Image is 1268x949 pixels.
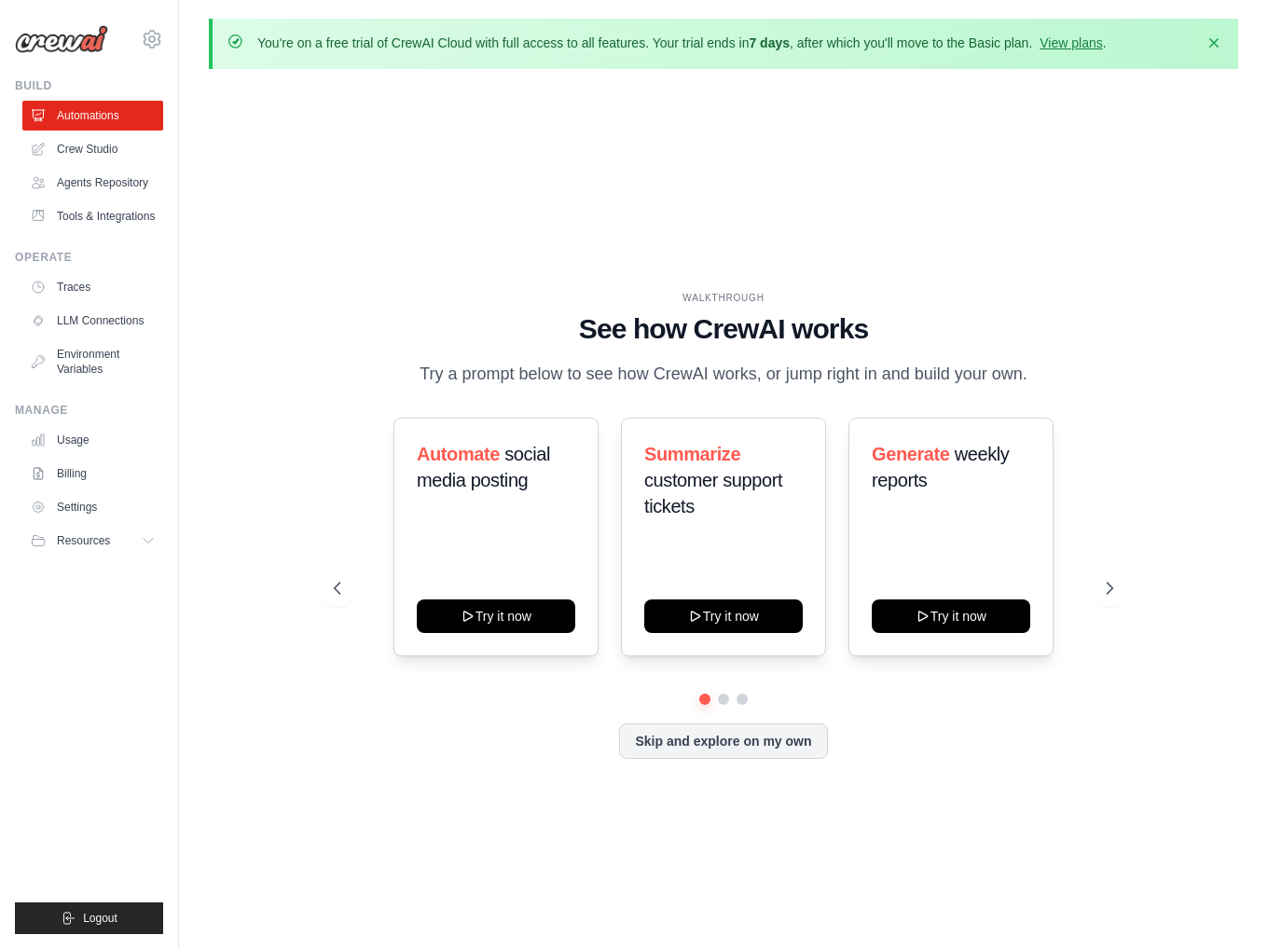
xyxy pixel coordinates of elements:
[22,492,163,522] a: Settings
[22,201,163,231] a: Tools & Integrations
[22,339,163,384] a: Environment Variables
[619,723,827,759] button: Skip and explore on my own
[872,599,1030,633] button: Try it now
[22,101,163,131] a: Automations
[417,599,575,633] button: Try it now
[15,78,163,93] div: Build
[334,291,1112,305] div: WALKTHROUGH
[15,250,163,265] div: Operate
[410,361,1037,388] p: Try a prompt below to see how CrewAI works, or jump right in and build your own.
[15,902,163,934] button: Logout
[872,444,1009,490] span: weekly reports
[22,425,163,455] a: Usage
[749,35,790,50] strong: 7 days
[22,134,163,164] a: Crew Studio
[644,444,740,464] span: Summarize
[872,444,950,464] span: Generate
[1040,35,1102,50] a: View plans
[22,459,163,488] a: Billing
[644,599,803,633] button: Try it now
[334,312,1112,346] h1: See how CrewAI works
[22,306,163,336] a: LLM Connections
[22,526,163,556] button: Resources
[22,272,163,302] a: Traces
[22,168,163,198] a: Agents Repository
[644,470,782,516] span: customer support tickets
[57,533,110,548] span: Resources
[257,34,1107,52] p: You're on a free trial of CrewAI Cloud with full access to all features. Your trial ends in , aft...
[83,911,117,926] span: Logout
[417,444,500,464] span: Automate
[15,25,108,53] img: Logo
[15,403,163,418] div: Manage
